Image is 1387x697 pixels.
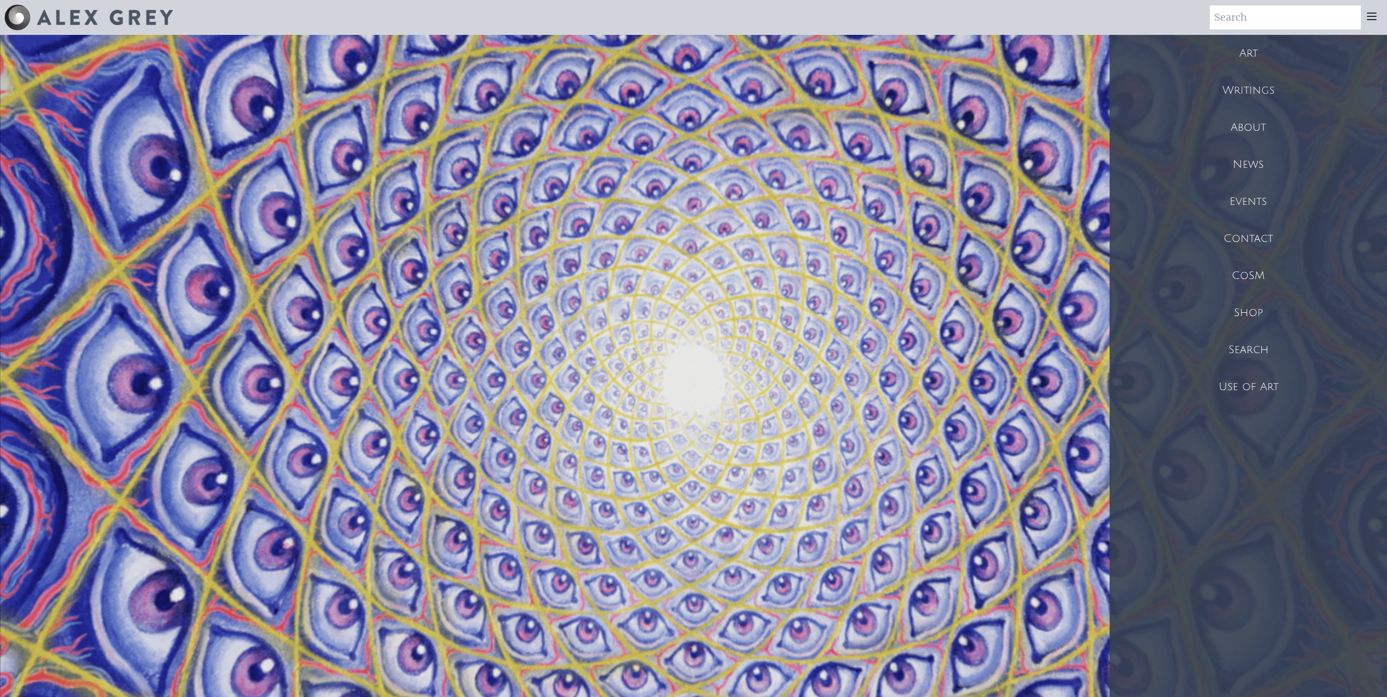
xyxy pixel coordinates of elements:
a: Art [1110,35,1387,72]
a: News [1110,146,1387,183]
a: Events [1110,183,1387,220]
a: About [1110,109,1387,146]
a: Shop [1110,294,1387,331]
a: Contact [1110,220,1387,257]
a: Search [1110,331,1387,368]
input: Search [1210,5,1361,29]
a: Use of Art [1110,368,1387,405]
a: Writings [1110,72,1387,109]
a: CoSM [1110,257,1387,294]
